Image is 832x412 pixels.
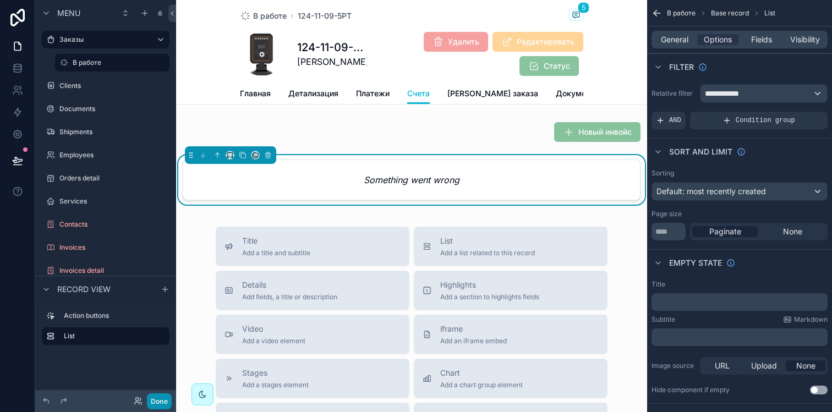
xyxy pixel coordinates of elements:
label: Image source [652,361,696,370]
span: [PERSON_NAME] [297,55,367,68]
span: В работе [253,10,287,21]
label: Invoices detail [59,266,167,275]
button: Done [147,393,172,409]
button: HighlightsAdd a section to highlights fields [414,271,607,310]
a: Shipments [42,123,169,141]
label: Orders detail [59,174,167,183]
button: Default: most recently created [652,182,828,201]
a: Invoices detail [42,262,169,279]
span: Record view [57,284,111,295]
span: Details [242,279,337,290]
label: Contacts [59,220,167,229]
span: AND [669,116,681,125]
label: Invoices [59,243,167,252]
label: Employees [59,151,167,160]
label: Title [652,280,665,289]
span: Главная [240,88,271,99]
span: Add fields, a title or description [242,293,337,301]
a: 124-11-09-5РТ [298,10,352,21]
a: Documents [42,100,169,118]
span: Add a title and subtitle [242,249,310,257]
a: Clients [42,77,169,95]
button: ListAdd a list related to this record [414,227,607,266]
span: Highlights [440,279,539,290]
label: Заказы [59,35,147,44]
span: Paginate [709,226,741,237]
label: Action buttons [64,311,165,320]
label: Clients [59,81,167,90]
div: scrollable content [652,293,828,311]
a: Services [42,193,169,210]
span: Visibility [790,34,820,45]
label: Services [59,197,167,206]
span: В работе [667,9,696,18]
span: None [783,226,802,237]
span: Sort And Limit [669,146,732,157]
div: Hide component if empty [652,386,730,394]
span: General [661,34,688,45]
span: Счета [407,88,430,99]
label: Shipments [59,128,167,136]
label: Sorting [652,169,674,178]
a: Счета [407,84,430,105]
span: Empty state [669,257,722,268]
button: StagesAdd a stages element [216,359,409,398]
span: Детализация [288,88,338,99]
span: Add an iframe embed [440,337,507,345]
span: Menu [57,8,80,19]
a: Contacts [42,216,169,233]
a: [PERSON_NAME] заказа [447,84,538,106]
h1: 124-11-09-5РТ [297,40,367,55]
label: Subtitle [652,315,675,324]
span: Документы [556,88,600,99]
a: В работе [55,54,169,72]
span: Fields [751,34,772,45]
span: List [764,9,775,18]
a: Детализация [288,84,338,106]
label: В работе [73,58,163,67]
a: Orders detail [42,169,169,187]
label: Page size [652,210,682,218]
a: Invoices [42,239,169,256]
span: None [796,360,815,371]
span: Video [242,323,305,334]
span: Default: most recently created [656,186,766,196]
span: Платежи [356,88,390,99]
span: Condition group [736,116,795,125]
a: Главная [240,84,271,106]
label: Relative filter [652,89,696,98]
button: TitleAdd a title and subtitle [216,227,409,266]
span: Add a list related to this record [440,249,535,257]
button: VideoAdd a video element [216,315,409,354]
span: List [440,235,535,246]
span: Add a chart group element [440,381,523,389]
span: Markdown [794,315,828,324]
a: Платежи [356,84,390,106]
label: Documents [59,105,167,113]
span: [PERSON_NAME] заказа [447,88,538,99]
a: Заказы [42,31,169,48]
button: ChartAdd a chart group element [414,359,607,398]
span: Chart [440,367,523,378]
div: scrollable content [35,302,176,356]
button: iframeAdd an iframe embed [414,315,607,354]
a: Документы [556,84,600,106]
span: Base record [711,9,749,18]
span: Add a section to highlights fields [440,293,539,301]
span: Filter [669,62,694,73]
button: 5 [569,9,583,23]
a: Markdown [783,315,828,324]
em: Something went wrong [364,173,459,186]
span: iframe [440,323,507,334]
span: Title [242,235,310,246]
div: scrollable content [652,328,828,346]
span: 5 [578,2,589,13]
span: Add a stages element [242,381,309,389]
a: Employees [42,146,169,164]
button: DetailsAdd fields, a title or description [216,271,409,310]
a: В работе [240,10,287,21]
span: Options [704,34,732,45]
label: List [64,332,161,340]
span: Upload [751,360,777,371]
